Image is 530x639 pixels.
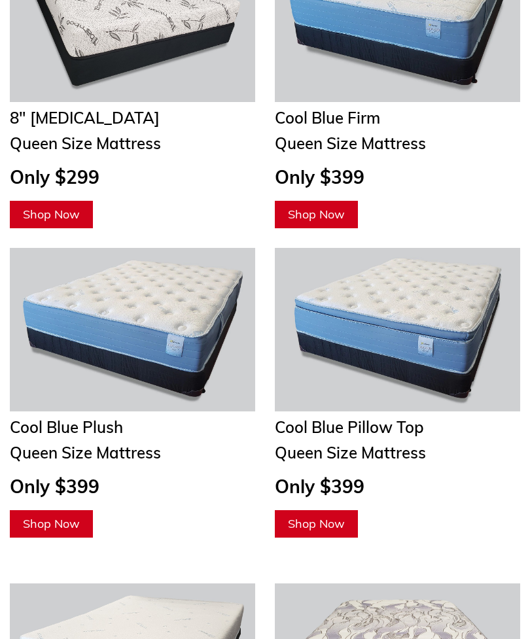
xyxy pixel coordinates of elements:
[23,516,80,531] span: Shop Now
[288,207,345,222] span: Shop Now
[10,108,160,128] span: 8" [MEDICAL_DATA]
[275,133,426,153] span: Queen Size Mattress
[10,201,93,228] a: Shop Now
[23,207,80,222] span: Shop Now
[275,475,364,498] span: Only $399
[275,201,358,228] a: Shop Now
[275,417,424,437] span: Cool Blue Pillow Top
[10,165,99,188] span: Only $299
[275,165,364,188] span: Only $399
[275,248,520,411] img: Cool Blue Pillow Top Mattress
[10,443,161,462] span: Queen Size Mattress
[10,133,161,153] span: Queen Size Mattress
[275,443,426,462] span: Queen Size Mattress
[10,510,93,538] a: Shop Now
[288,516,345,531] span: Shop Now
[10,248,255,411] img: Cool Blue Plush Mattress
[10,475,99,498] span: Only $399
[275,108,380,128] span: Cool Blue Firm
[275,510,358,538] a: Shop Now
[10,417,123,437] span: Cool Blue Plush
